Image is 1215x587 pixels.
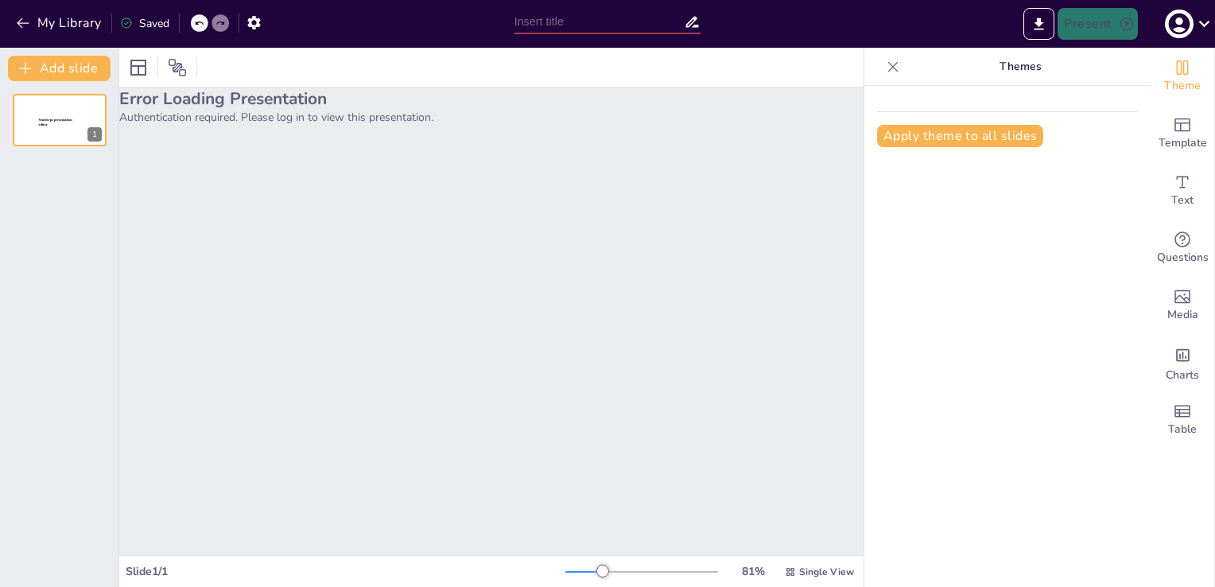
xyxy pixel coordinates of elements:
[119,110,864,125] p: Authentication required. Please log in to view this presentation.
[1157,249,1209,266] span: Questions
[39,119,72,127] span: Sendsteps presentation editor
[1023,8,1054,40] button: Export to PowerPoint
[1159,134,1207,152] span: Template
[1166,367,1199,384] span: Charts
[1151,391,1214,449] div: Add a table
[12,10,108,36] button: My Library
[1058,8,1137,40] button: Present
[120,16,169,31] div: Saved
[1151,162,1214,220] div: Add text boxes
[877,125,1043,147] button: Apply theme to all slides
[799,566,854,578] span: Single View
[126,55,151,80] div: Layout
[734,564,772,579] div: 81 %
[1167,306,1198,324] span: Media
[8,56,111,81] button: Add slide
[168,58,187,77] span: Position
[1151,220,1214,277] div: Get real-time input from your audience
[906,48,1135,86] p: Themes
[1168,421,1197,438] span: Table
[1164,77,1201,95] span: Theme
[13,94,107,146] div: 1
[126,564,565,579] div: Slide 1 / 1
[1151,334,1214,391] div: Add charts and graphs
[1151,48,1214,105] div: Change the overall theme
[87,127,102,142] div: 1
[514,10,685,33] input: Insert title
[1171,192,1194,209] span: Text
[119,87,864,110] h2: Error Loading Presentation
[1151,277,1214,334] div: Add images, graphics, shapes or video
[1151,105,1214,162] div: Add ready made slides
